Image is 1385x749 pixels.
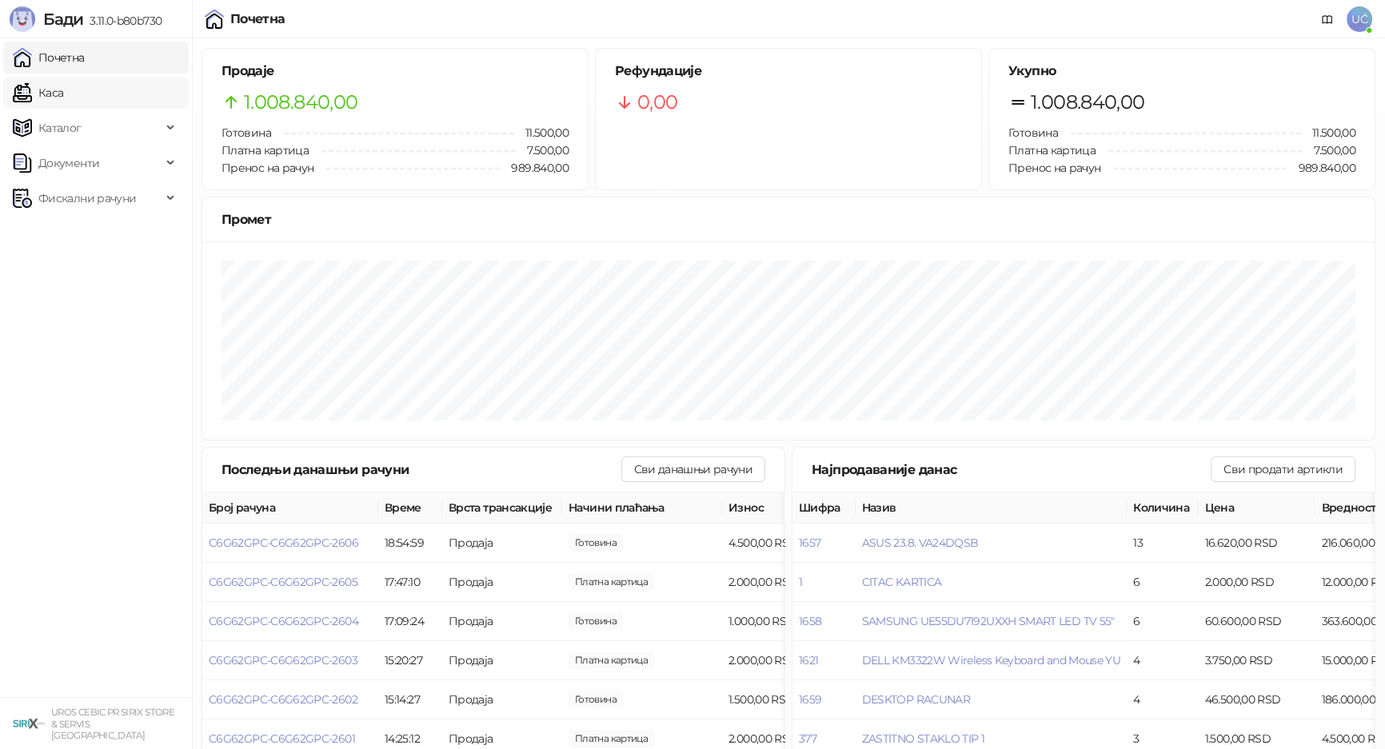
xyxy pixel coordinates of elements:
span: Пренос на рачун [222,161,313,175]
img: 64x64-companyLogo-cb9a1907-c9b0-4601-bb5e-5084e694c383.png [13,707,45,739]
td: Продаја [442,563,562,602]
button: DESKTOP RACUNAR [862,692,970,707]
button: C6G62GPC-C6G62GPC-2605 [209,575,357,589]
div: Почетна [230,13,285,26]
span: 989.840,00 [1287,159,1355,177]
td: 2.000,00 RSD [1199,563,1315,602]
h5: Рефундације [615,62,962,81]
th: Количина [1127,492,1199,524]
span: Готовина [222,125,271,140]
td: 1.500,00 RSD [722,680,842,719]
th: Време [378,492,442,524]
td: 3.750,00 RSD [1199,641,1315,680]
small: UROS CEBIC PR SIRIX STORE & SERVIS [GEOGRAPHIC_DATA] [51,707,174,741]
button: 377 [799,731,816,746]
td: 4 [1127,680,1199,719]
button: Сви данашњи рачуни [621,456,765,482]
span: 2.000,00 [569,730,654,747]
th: Број рачуна [202,492,378,524]
td: 6 [1127,602,1199,641]
button: 1657 [799,536,820,550]
td: 2.000,00 RSD [722,641,842,680]
td: 4.500,00 RSD [722,524,842,563]
td: 4 [1127,641,1199,680]
span: Каталог [38,112,82,144]
span: 0,00 [637,87,677,118]
th: Врста трансакције [442,492,562,524]
td: 17:09:24 [378,602,442,641]
button: DELL KM3322W Wireless Keyboard and Mouse YU [862,653,1120,667]
button: C6G62GPC-C6G62GPC-2601 [209,731,355,746]
span: UĆ [1347,6,1372,32]
a: Каса [13,77,63,109]
button: 1658 [799,614,821,628]
span: 1.500,00 [569,691,623,708]
span: 3.11.0-b80b730 [83,14,162,28]
td: 16.620,00 RSD [1199,524,1315,563]
td: 17:47:10 [378,563,442,602]
span: 989.840,00 [500,159,569,177]
span: 4.500,00 [569,534,623,552]
td: 13 [1127,524,1199,563]
th: Назив [856,492,1127,524]
td: Продаја [442,524,562,563]
button: C6G62GPC-C6G62GPC-2603 [209,653,357,667]
span: Готовина [1008,125,1058,140]
span: Платна картица [1008,143,1096,157]
button: C6G62GPC-C6G62GPC-2604 [209,614,358,628]
th: Шифра [792,492,856,524]
td: 1.000,00 RSD [722,602,842,641]
span: Пренос на рачун [1008,161,1100,175]
td: Продаја [442,680,562,719]
button: ZASTITNO STAKLO TIP 1 [862,731,985,746]
th: Износ [722,492,842,524]
button: C6G62GPC-C6G62GPC-2602 [209,692,357,707]
td: Продаја [442,641,562,680]
td: 15:14:27 [378,680,442,719]
button: CITAC KARTICA [862,575,942,589]
span: 11.500,00 [1301,124,1355,141]
span: Фискални рачуни [38,182,136,214]
span: 11.500,00 [514,124,569,141]
img: Logo [10,6,35,32]
span: 1.000,00 [569,612,623,630]
td: 15:20:27 [378,641,442,680]
span: 7.500,00 [516,141,569,159]
td: 46.500,00 RSD [1199,680,1315,719]
h5: Укупно [1008,62,1355,81]
td: 60.600,00 RSD [1199,602,1315,641]
span: 1.008.840,00 [1031,87,1144,118]
a: Почетна [13,42,85,74]
button: ASUS 23.8. VA24DQSB [862,536,979,550]
button: Сви продати артикли [1211,456,1355,482]
button: SAMSUNG UE55DU7192UXXH SMART LED TV 55" [862,614,1115,628]
span: Бади [43,10,83,29]
span: 2.000,00 [569,651,654,669]
div: Последњи данашњи рачуни [222,460,621,480]
button: 1659 [799,692,821,707]
button: 1621 [799,653,818,667]
td: 6 [1127,563,1199,602]
th: Цена [1199,492,1315,524]
span: Платна картица [222,143,309,157]
button: C6G62GPC-C6G62GPC-2606 [209,536,358,550]
h5: Продаје [222,62,569,81]
button: 1 [799,575,802,589]
div: Најпродаваније данас [812,460,1211,480]
td: 2.000,00 RSD [722,563,842,602]
a: Документација [1315,6,1340,32]
th: Начини плаћања [562,492,722,524]
span: 2.000,00 [569,573,654,591]
span: Документи [38,147,99,179]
